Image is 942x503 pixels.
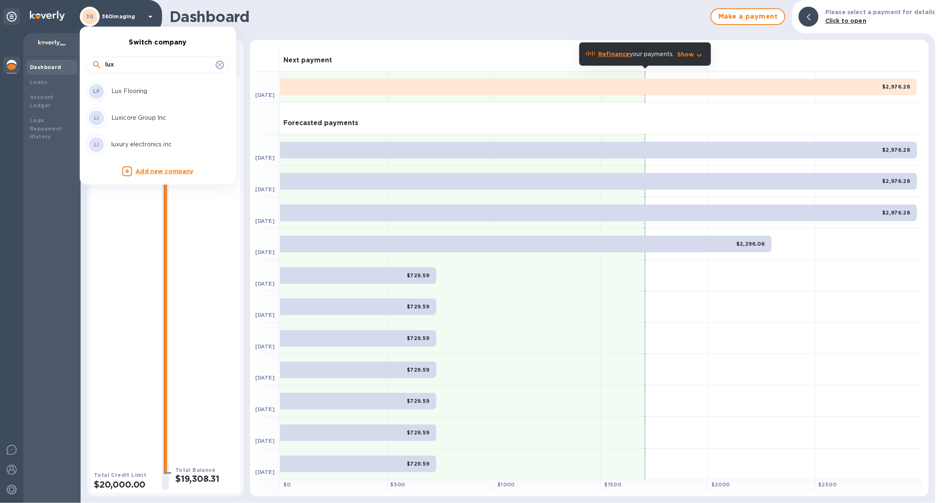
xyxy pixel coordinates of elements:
p: Luxicore Group Inc [111,113,216,122]
p: Add new company [135,167,193,176]
p: luxury electronics inc [111,140,216,149]
p: Lux Flooring [111,87,216,96]
b: LI [94,115,99,121]
b: LF [93,88,100,94]
b: LI [94,141,99,148]
input: Search [105,59,212,71]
